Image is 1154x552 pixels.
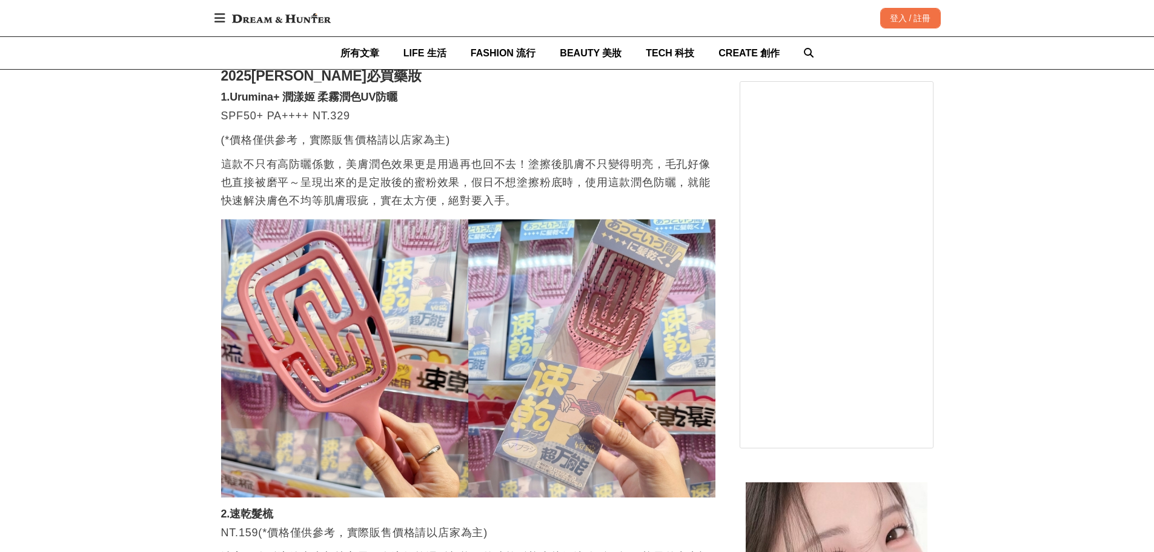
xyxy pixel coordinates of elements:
a: BEAUTY 美妝 [560,37,622,69]
div: 登入 / 註冊 [880,8,941,28]
img: Dream & Hunter [226,7,337,29]
a: CREATE 創作 [718,37,780,69]
h3: 1.Urumina+ 潤漾姬 柔霧潤色UV防曬 [221,91,715,104]
img: 2025唐吉軻德必買藥妝！除熱門潤色防曬、速乾髮梳...原來還有這1樣！網民狂推爆好用 [221,219,715,497]
a: FASHION 流行 [471,37,536,69]
span: TECH 科技 [646,48,694,58]
p: SPF50+ PA++++ NT.329 [221,107,715,125]
p: 這款不只有高防曬係數，美膚潤色效果更是用過再也回不去！塗擦後肌膚不只變得明亮，毛孔好像也直接被磨平～呈現出來的是定妝後的蜜粉效果，假日不想塗擦粉底時，使用這款潤色防曬，就能快速解決膚色不均等肌膚... [221,155,715,210]
span: FASHION 流行 [471,48,536,58]
span: 所有文章 [340,48,379,58]
h2: 2025[PERSON_NAME]必買藥妝 [221,68,715,85]
p: (*價格僅供參考，實際販售價格請以店家為主) [221,131,715,149]
p: NT.159(*價格僅供參考，實際販售價格請以店家為主) [221,524,715,542]
span: CREATE 創作 [718,48,780,58]
a: 所有文章 [340,37,379,69]
h3: 2.速乾髮梳 [221,508,715,521]
a: LIFE 生活 [403,37,446,69]
span: BEAUTY 美妝 [560,48,622,58]
a: TECH 科技 [646,37,694,69]
span: LIFE 生活 [403,48,446,58]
